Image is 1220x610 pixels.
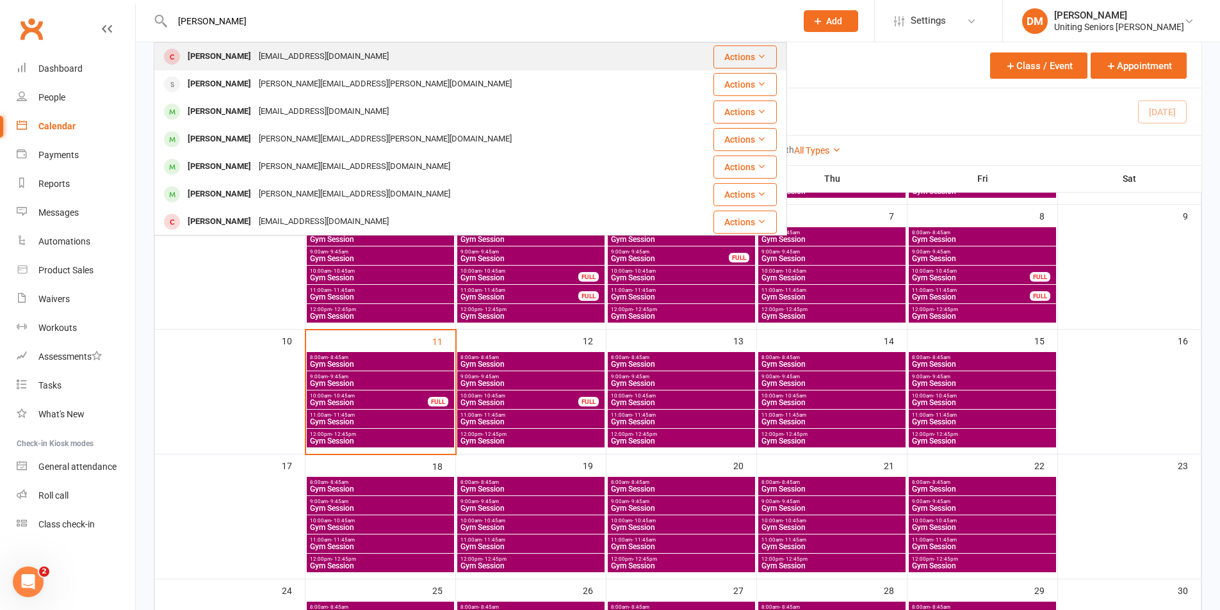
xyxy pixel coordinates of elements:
span: 10:00am [610,268,752,274]
span: 12:00pm [460,556,602,562]
div: General attendance [38,462,117,472]
span: - 11:45am [482,537,505,543]
span: 9:00am [911,374,1053,380]
a: Dashboard [17,54,135,83]
span: - 8:45am [328,355,348,360]
span: 11:00am [309,537,451,543]
span: - 11:45am [933,287,957,293]
span: - 12:45pm [934,307,958,312]
span: 12:00pm [309,556,451,562]
span: 11:00am [911,287,1030,293]
span: 12:00pm [610,431,752,437]
iframe: Intercom live chat [13,566,44,597]
div: What's New [38,409,85,419]
span: 8:00am [610,355,752,360]
span: 11:00am [460,412,602,418]
div: Uniting Seniors [PERSON_NAME] [1054,21,1184,33]
div: [PERSON_NAME][EMAIL_ADDRESS][PERSON_NAME][DOMAIN_NAME] [255,75,516,93]
span: 9:00am [911,499,1053,504]
span: 10:00am [911,518,1053,524]
span: Gym Session [761,485,903,493]
span: - 8:45am [930,230,950,236]
a: Automations [17,227,135,256]
div: 7 [889,205,907,226]
span: - 12:45pm [783,431,808,437]
span: - 9:45am [779,249,800,255]
span: - 9:45am [629,374,649,380]
span: 11:00am [761,537,903,543]
span: Gym Session [610,437,752,445]
th: Fri [907,165,1058,192]
span: 10:00am [761,268,903,274]
div: Assessments [38,351,102,362]
span: 8:00am [309,479,451,485]
span: 12:00pm [460,431,602,437]
span: Gym Session [460,293,579,301]
span: 11:00am [610,412,752,418]
span: - 8:45am [930,479,950,485]
span: - 10:45am [783,268,806,274]
span: Gym Session [610,418,752,426]
div: FULL [578,291,599,301]
div: 17 [282,454,305,476]
span: - 9:45am [930,374,950,380]
span: - 11:45am [331,287,355,293]
div: 11 [432,330,455,351]
span: Gym Session [761,437,903,445]
div: Workouts [38,323,77,333]
span: - 9:45am [478,499,499,504]
div: 10 [282,330,305,351]
span: 9:00am [761,374,903,380]
div: [PERSON_NAME] [184,213,255,231]
div: 19 [583,454,606,476]
span: - 11:45am [783,537,806,543]
a: General attendance kiosk mode [17,453,135,481]
span: 11:00am [761,287,903,293]
button: Add [804,10,858,32]
span: Gym Session [610,360,752,368]
div: Tasks [38,380,61,390]
span: - 8:45am [328,479,348,485]
span: 10:00am [911,268,1030,274]
span: 12:00pm [911,307,1053,312]
a: Workouts [17,314,135,342]
span: Gym Session [309,418,451,426]
span: Gym Session [309,312,451,320]
span: 8:00am [460,355,602,360]
th: Thu [757,165,907,192]
div: [EMAIL_ADDRESS][DOMAIN_NAME] [255,47,393,66]
span: Gym Session [309,380,451,387]
a: Roll call [17,481,135,510]
span: - 11:45am [482,287,505,293]
span: 12:00pm [761,307,903,312]
span: - 11:45am [632,537,656,543]
div: [PERSON_NAME] [1054,10,1184,21]
span: Gym Session [309,485,451,493]
div: 20 [733,454,756,476]
span: 11:00am [610,537,752,543]
div: 21 [884,454,907,476]
div: FULL [428,397,448,406]
button: Actions [713,128,777,151]
span: - 10:45am [482,393,505,399]
span: - 10:45am [783,393,806,399]
span: 11:00am [460,537,602,543]
span: Gym Session [911,312,1053,320]
span: 11:00am [610,287,752,293]
button: Class / Event [990,52,1087,79]
span: 9:00am [460,499,602,504]
span: Gym Session [309,399,428,406]
span: Gym Session [911,360,1053,368]
span: - 8:45am [629,479,649,485]
span: 9:00am [761,249,903,255]
div: Reports [38,179,70,189]
span: Gym Session [460,524,602,531]
span: Gym Session [610,255,729,262]
span: Gym Session [460,543,602,550]
span: Gym Session [460,255,602,262]
span: 9:00am [309,499,451,504]
span: - 9:45am [328,249,348,255]
span: - 9:45am [779,374,800,380]
div: 18 [432,455,455,476]
span: - 8:45am [779,230,800,236]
